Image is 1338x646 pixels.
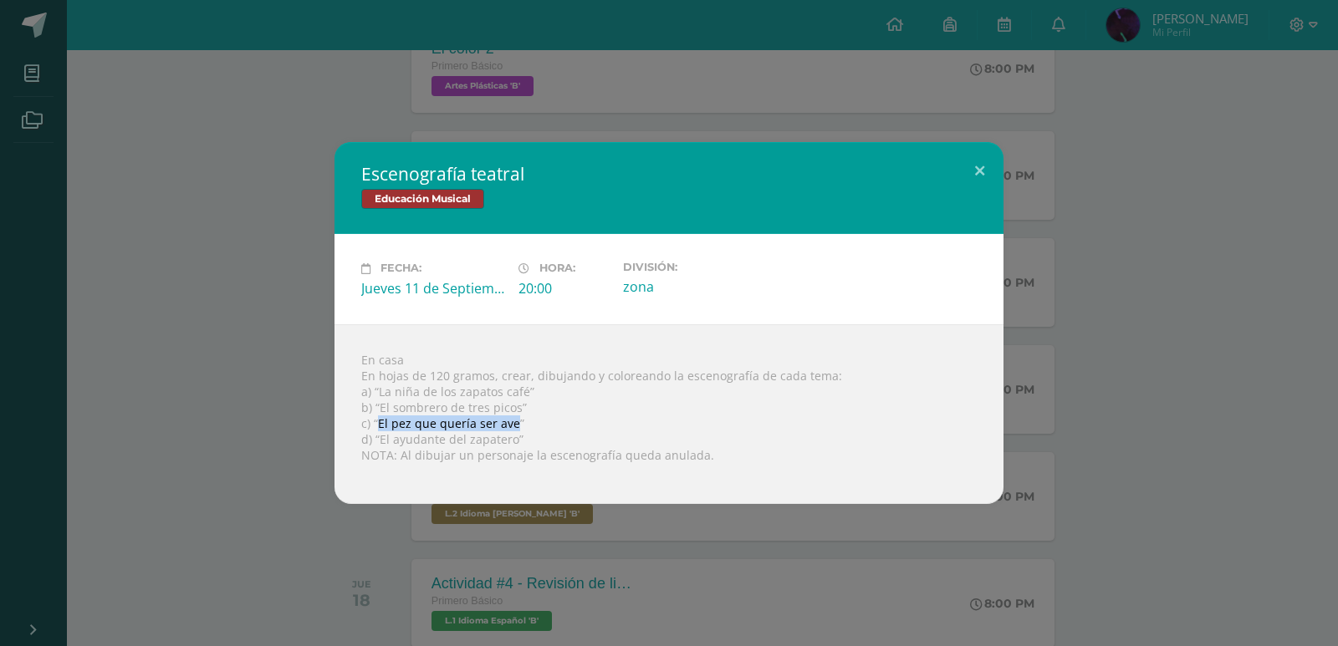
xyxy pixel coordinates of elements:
div: Jueves 11 de Septiembre [361,279,505,298]
div: En casa En hojas de 120 gramos, crear, dibujando y coloreando la escenografía de cada tema: a) “L... [334,324,1004,504]
span: Fecha: [380,262,421,275]
span: Educación Musical [361,189,484,209]
button: Close (Esc) [956,142,1004,199]
div: 20:00 [518,279,610,298]
h2: Escenografía teatral [361,162,977,186]
label: División: [623,261,767,273]
div: zona [623,277,767,296]
span: Hora: [539,262,575,275]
